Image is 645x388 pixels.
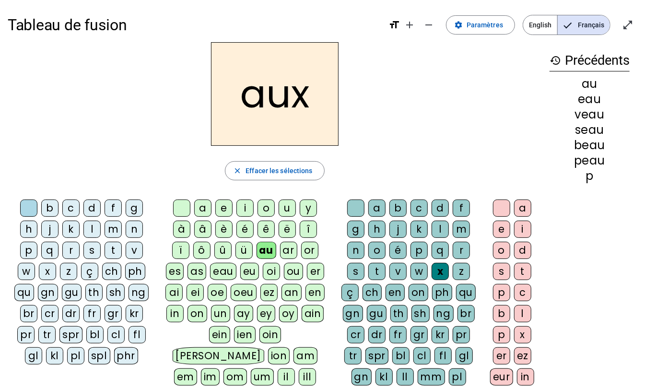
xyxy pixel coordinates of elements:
div: cr [41,305,59,322]
div: spl [88,347,110,364]
div: oi [263,263,280,280]
div: ph [125,263,145,280]
div: kl [46,347,63,364]
div: pl [449,368,466,386]
div: cr [347,326,364,343]
div: spr [365,347,388,364]
div: oy [279,305,298,322]
div: v [389,263,407,280]
div: qu [14,284,34,301]
div: g [347,221,364,238]
div: tr [344,347,362,364]
div: z [453,263,470,280]
mat-button-toggle-group: Language selection [523,15,610,35]
mat-icon: format_size [388,19,400,31]
div: dr [62,305,80,322]
div: fl [434,347,452,364]
div: c [62,200,80,217]
div: q [41,242,59,259]
div: a [368,200,386,217]
div: ar [280,242,297,259]
div: on [188,305,207,322]
div: gr [105,305,122,322]
div: es [166,263,184,280]
div: b [41,200,59,217]
div: br [457,305,475,322]
div: ou [284,263,303,280]
button: Effacer les sélections [225,161,324,180]
div: f [105,200,122,217]
div: n [347,242,364,259]
div: th [85,284,103,301]
div: pr [17,326,35,343]
div: v [126,242,143,259]
div: ill [299,368,316,386]
mat-icon: settings [454,21,463,29]
div: eau [210,263,236,280]
div: gu [367,305,387,322]
div: pr [453,326,470,343]
button: Augmenter la taille de la police [400,15,419,35]
div: o [493,242,510,259]
mat-icon: history [550,55,561,66]
div: p [493,326,510,343]
div: ï [172,242,189,259]
div: î [300,221,317,238]
div: è [215,221,233,238]
div: ey [257,305,275,322]
div: h [368,221,386,238]
div: oeu [231,284,257,301]
div: w [410,263,428,280]
div: w [18,263,35,280]
div: a [514,200,531,217]
div: u [279,200,296,217]
div: p [493,284,510,301]
div: en [305,284,325,301]
div: e [215,200,233,217]
div: à [173,221,190,238]
div: om [223,368,247,386]
button: Entrer en plein écran [618,15,637,35]
div: ng [129,284,149,301]
div: o [368,242,386,259]
div: ez [260,284,278,301]
div: ô [193,242,211,259]
div: m [105,221,122,238]
div: fr [83,305,101,322]
div: b [493,305,510,322]
div: gn [38,284,58,301]
div: eau [550,94,630,105]
div: gn [352,368,372,386]
mat-icon: close [233,166,242,175]
div: ë [279,221,296,238]
div: au [550,78,630,90]
div: ch [363,284,382,301]
div: im [201,368,220,386]
div: t [105,242,122,259]
button: Diminuer la taille de la police [419,15,438,35]
mat-icon: open_in_full [622,19,633,31]
div: r [62,242,80,259]
div: q [432,242,449,259]
div: ng [434,305,454,322]
div: ei [187,284,204,301]
div: ç [341,284,359,301]
span: English [523,15,557,35]
div: as [188,263,206,280]
div: ch [102,263,121,280]
div: n [126,221,143,238]
div: [PERSON_NAME] [173,347,264,364]
div: br [20,305,37,322]
div: d [432,200,449,217]
div: cl [413,347,431,364]
div: x [39,263,56,280]
div: ion [268,347,290,364]
div: kr [126,305,143,322]
div: oin [259,326,281,343]
div: eu [240,263,259,280]
div: c [410,200,428,217]
div: x [514,326,531,343]
div: oe [208,284,227,301]
div: ain [302,305,324,322]
div: j [389,221,407,238]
